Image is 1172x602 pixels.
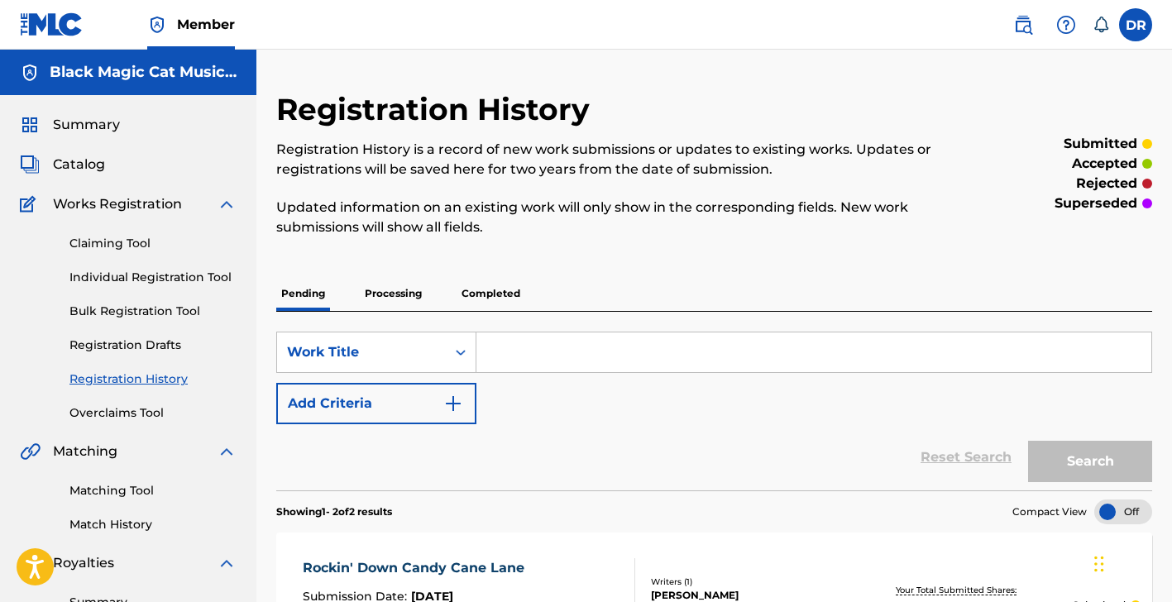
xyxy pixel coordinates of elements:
[651,576,844,588] div: Writers ( 1 )
[69,404,237,422] a: Overclaims Tool
[20,442,41,461] img: Matching
[20,115,40,135] img: Summary
[20,553,40,573] img: Royalties
[457,276,525,311] p: Completed
[1072,154,1137,174] p: accepted
[896,584,1021,596] p: Your Total Submitted Shares:
[1056,15,1076,35] img: help
[53,194,182,214] span: Works Registration
[1076,174,1137,193] p: rejected
[53,115,120,135] span: Summary
[1093,17,1109,33] div: Notifications
[1007,8,1040,41] a: Public Search
[53,553,114,573] span: Royalties
[20,194,41,214] img: Works Registration
[20,12,84,36] img: MLC Logo
[276,198,950,237] p: Updated information on an existing work will only show in the corresponding fields. New work subm...
[1119,8,1152,41] div: User Menu
[443,394,463,413] img: 9d2ae6d4665cec9f34b9.svg
[276,383,476,424] button: Add Criteria
[53,442,117,461] span: Matching
[217,442,237,461] img: expand
[1013,15,1033,35] img: search
[1055,193,1137,213] p: superseded
[69,303,237,320] a: Bulk Registration Tool
[276,332,1152,490] form: Search Form
[1089,523,1172,602] iframe: Chat Widget
[287,342,436,362] div: Work Title
[20,115,120,135] a: SummarySummary
[1126,372,1172,509] iframe: Resource Center
[69,516,237,533] a: Match History
[177,15,235,34] span: Member
[276,276,330,311] p: Pending
[50,63,237,82] h5: Black Magic Cat Music LLC
[20,155,40,174] img: Catalog
[20,63,40,83] img: Accounts
[276,140,950,179] p: Registration History is a record of new work submissions or updates to existing works. Updates or...
[217,194,237,214] img: expand
[1012,504,1087,519] span: Compact View
[20,155,105,174] a: CatalogCatalog
[217,553,237,573] img: expand
[360,276,427,311] p: Processing
[69,269,237,286] a: Individual Registration Tool
[69,337,237,354] a: Registration Drafts
[69,482,237,499] a: Matching Tool
[147,15,167,35] img: Top Rightsholder
[303,558,533,578] div: Rockin' Down Candy Cane Lane
[69,370,237,388] a: Registration History
[276,504,392,519] p: Showing 1 - 2 of 2 results
[276,91,598,128] h2: Registration History
[1094,539,1104,589] div: Drag
[1050,8,1083,41] div: Help
[1064,134,1137,154] p: submitted
[53,155,105,174] span: Catalog
[69,235,237,252] a: Claiming Tool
